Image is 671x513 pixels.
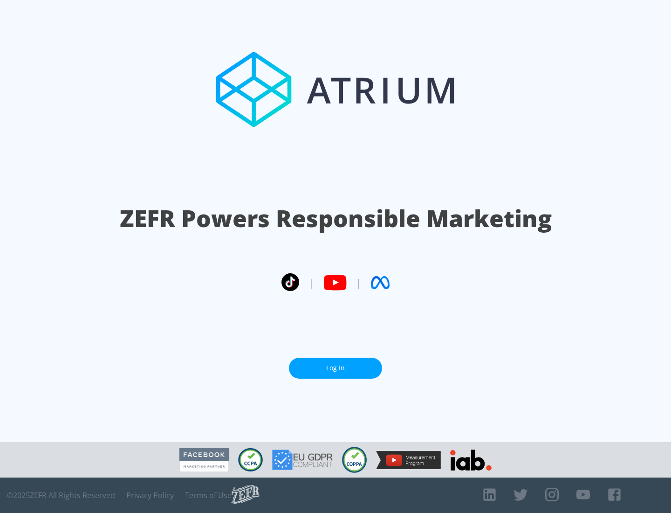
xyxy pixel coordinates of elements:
img: COPPA Compliant [342,447,367,473]
h1: ZEFR Powers Responsible Marketing [120,202,552,235]
a: Terms of Use [185,491,232,500]
img: IAB [450,450,492,471]
img: YouTube Measurement Program [376,451,441,469]
a: Log In [289,358,382,379]
span: | [356,276,362,290]
img: Facebook Marketing Partner [179,448,229,472]
img: GDPR Compliant [272,450,333,470]
img: CCPA Compliant [238,448,263,471]
a: Privacy Policy [126,491,174,500]
span: | [308,276,314,290]
span: © 2025 ZEFR All Rights Reserved [7,491,115,500]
